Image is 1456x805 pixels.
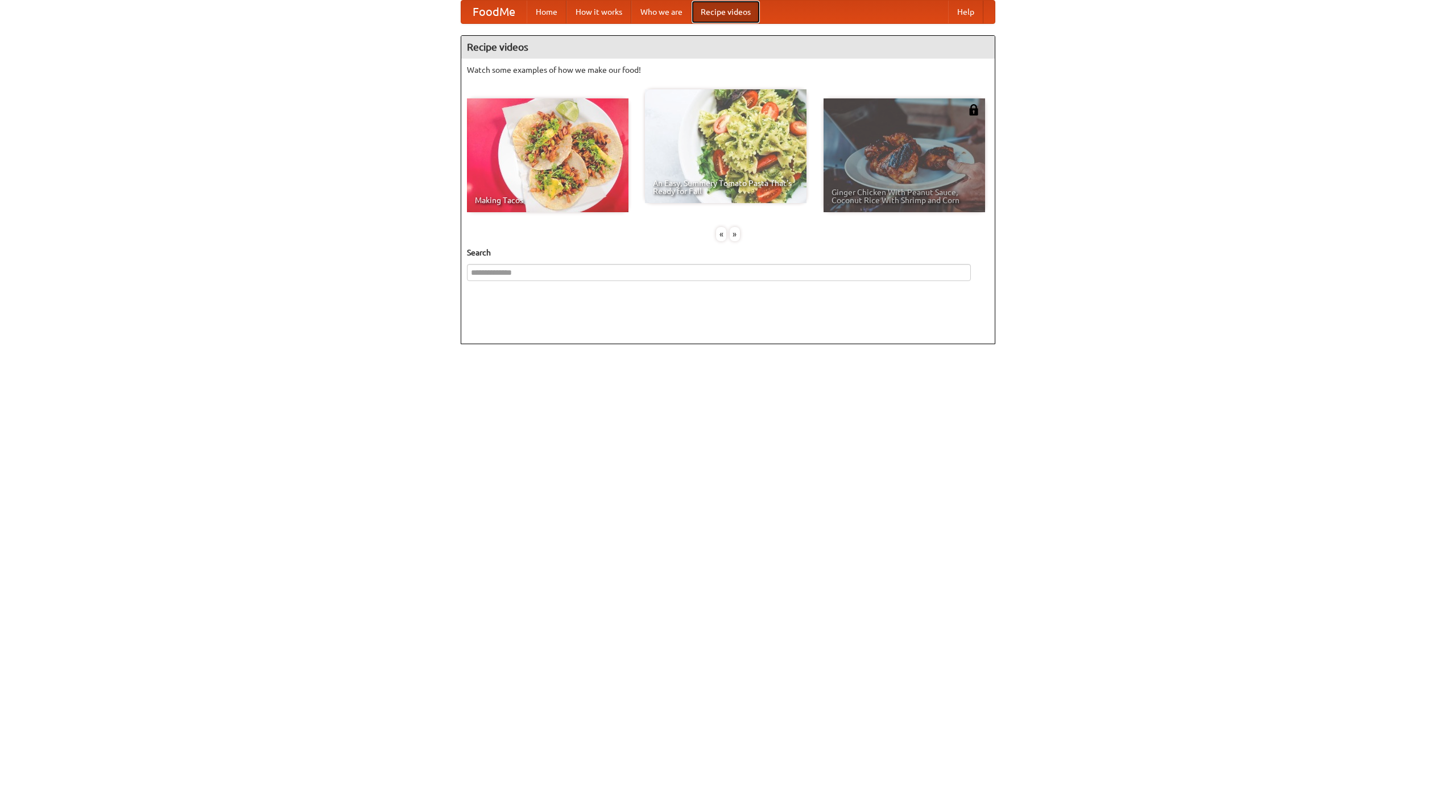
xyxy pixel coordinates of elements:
div: » [730,227,740,241]
a: Help [948,1,983,23]
h4: Recipe videos [461,36,995,59]
a: Who we are [631,1,692,23]
a: Making Tacos [467,98,628,212]
a: Home [527,1,566,23]
div: « [716,227,726,241]
p: Watch some examples of how we make our food! [467,64,989,76]
h5: Search [467,247,989,258]
a: An Easy, Summery Tomato Pasta That's Ready for Fall [645,89,806,203]
a: How it works [566,1,631,23]
a: Recipe videos [692,1,760,23]
img: 483408.png [968,104,979,115]
span: An Easy, Summery Tomato Pasta That's Ready for Fall [653,179,799,195]
a: FoodMe [461,1,527,23]
span: Making Tacos [475,196,621,204]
